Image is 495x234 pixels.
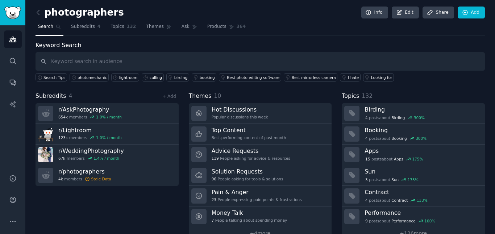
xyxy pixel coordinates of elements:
h3: Pain & Anger [212,188,302,196]
a: Top ContentBest-performing content of past month [189,124,332,145]
div: Stale Data [91,176,111,181]
h3: Apps [365,147,480,155]
div: post s about [365,218,436,224]
a: Pain & Anger23People expressing pain points & frustrations [189,186,332,206]
label: Keyword Search [36,42,81,49]
a: Subreddits4 [68,21,103,36]
a: Hot DiscussionsPopular discussions this week [189,103,332,124]
img: GummySearch logo [4,7,21,19]
div: Best-performing content of past month [212,135,286,140]
a: Add [458,7,485,19]
span: Search [38,24,53,30]
span: 132 [362,92,373,99]
a: r/Lightroom123kmembers1.0% / month [36,124,179,145]
div: Best mirrorless camera [292,75,336,80]
div: 1.0 % / month [96,135,122,140]
div: members [58,156,124,161]
span: 132 [127,24,136,30]
a: Contract4postsaboutContract133% [342,186,485,206]
a: r/AskPhotography654kmembers1.0% / month [36,103,179,124]
span: 9 [365,218,368,223]
a: culling [142,73,164,82]
span: 4 [69,92,72,99]
span: 10 [214,92,221,99]
span: Topics [111,24,124,30]
h3: Birding [365,106,480,113]
div: 100 % [424,218,435,223]
input: Keyword search in audience [36,52,485,71]
span: Themes [146,24,164,30]
a: Topics132 [108,21,138,36]
a: Ask [179,21,200,36]
a: photomechanic [70,73,109,82]
h3: Hot Discussions [212,106,268,113]
span: 4 [97,24,101,30]
h3: Top Content [212,126,286,134]
a: Birding4postsaboutBirding300% [342,103,485,124]
div: Best photo editing software [227,75,279,80]
h3: Booking [365,126,480,134]
a: + Add [162,94,176,99]
span: Birding [391,115,405,120]
a: r/WeddingPhotography67kmembers1.4% / month [36,145,179,165]
a: Solution Requests96People asking for tools & solutions [189,165,332,186]
div: 1.0 % / month [96,114,122,120]
div: culling [150,75,162,80]
div: photomechanic [78,75,107,80]
div: Looking for [371,75,392,80]
div: 175 % [412,156,423,162]
span: 4 [365,136,368,141]
div: members [58,176,111,181]
a: Performance9postsaboutPerformance100% [342,206,485,227]
div: People asking for tools & solutions [212,176,283,181]
a: Best photo editing software [219,73,281,82]
a: Advice Requests119People asking for advice & resources [189,145,332,165]
span: Topics [342,92,359,101]
a: Looking for [363,73,394,82]
div: birding [174,75,188,80]
span: Contract [391,198,408,203]
a: lightroom [111,73,139,82]
span: 123k [58,135,68,140]
div: People asking for advice & resources [212,156,290,161]
div: post s about [365,197,428,204]
span: Products [207,24,226,30]
span: Search Tips [43,75,66,80]
span: 7 [212,218,214,223]
span: Sun [391,177,399,182]
a: Best mirrorless camera [284,73,338,82]
a: Booking4postsaboutBooking300% [342,124,485,145]
div: 133 % [417,198,428,203]
span: 654k [58,114,68,120]
h3: r/ WeddingPhotography [58,147,124,155]
span: Subreddits [36,92,66,101]
a: I hate [340,73,361,82]
span: 23 [212,197,216,202]
h3: Contract [365,188,480,196]
img: Lightroom [38,126,53,142]
span: 364 [237,24,246,30]
div: I hate [348,75,359,80]
div: members [58,114,122,120]
h3: Money Talk [212,209,287,217]
div: post s about [365,135,427,142]
h3: r/ AskPhotography [58,106,122,113]
h3: r/ photographers [58,168,111,175]
span: Ask [182,24,190,30]
a: booking [192,73,216,82]
a: Share [423,7,454,19]
h3: Solution Requests [212,168,283,175]
a: r/photographers4kmembersStale Data [36,165,179,186]
span: Subreddits [71,24,95,30]
span: 4 [365,115,368,120]
h3: Advice Requests [212,147,290,155]
a: Info [361,7,388,19]
span: 4 [365,198,368,203]
div: 300 % [414,115,425,120]
h3: Sun [365,168,480,175]
a: birding [166,73,189,82]
div: members [58,135,122,140]
h3: Performance [365,209,480,217]
div: People talking about spending money [212,218,287,223]
span: 96 [212,176,216,181]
